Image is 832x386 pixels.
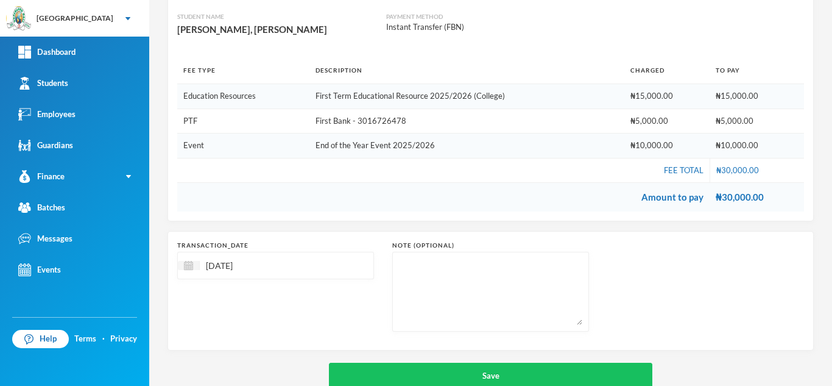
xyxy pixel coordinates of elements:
div: Students [18,77,68,90]
td: ₦30,000.00 [710,183,804,212]
div: Payment Method [386,12,543,21]
th: Description [309,57,624,84]
div: Batches [18,201,65,214]
a: Privacy [110,333,137,345]
div: · [102,333,105,345]
div: Finance [18,170,65,183]
div: Instant Transfer (FBN) [386,21,543,34]
div: [GEOGRAPHIC_DATA] [37,13,113,24]
input: Select date [200,259,302,273]
td: ₦30,000.00 [710,158,804,183]
td: ₦15,000.00 [710,84,804,109]
div: [PERSON_NAME], [PERSON_NAME] [177,21,386,37]
td: Fee Total [177,158,710,183]
div: Employees [18,108,76,121]
div: Events [18,263,61,276]
img: logo [7,7,31,31]
th: Fee Type [177,57,309,84]
th: Charged [624,57,710,84]
td: Education Resources [177,84,309,109]
td: Amount to pay [177,183,710,212]
a: Help [12,330,69,348]
td: ₦5,000.00 [710,109,804,134]
th: To Pay [710,57,804,84]
a: Terms [74,333,96,345]
div: Guardians [18,139,73,152]
td: ₦10,000.00 [624,134,710,159]
td: First Term Educational Resource 2025/2026 (College) [309,84,624,109]
div: Note (optional) [392,241,589,250]
div: Dashboard [18,46,76,59]
td: Event [177,134,309,159]
td: End of the Year Event 2025/2026 [309,134,624,159]
td: PTF [177,109,309,134]
div: transaction_date [177,241,374,250]
td: ₦15,000.00 [624,84,710,109]
div: Messages [18,232,72,245]
div: Student Name [177,12,386,21]
td: ₦5,000.00 [624,109,710,134]
td: ₦10,000.00 [710,134,804,159]
td: First Bank - 3016726478 [309,109,624,134]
